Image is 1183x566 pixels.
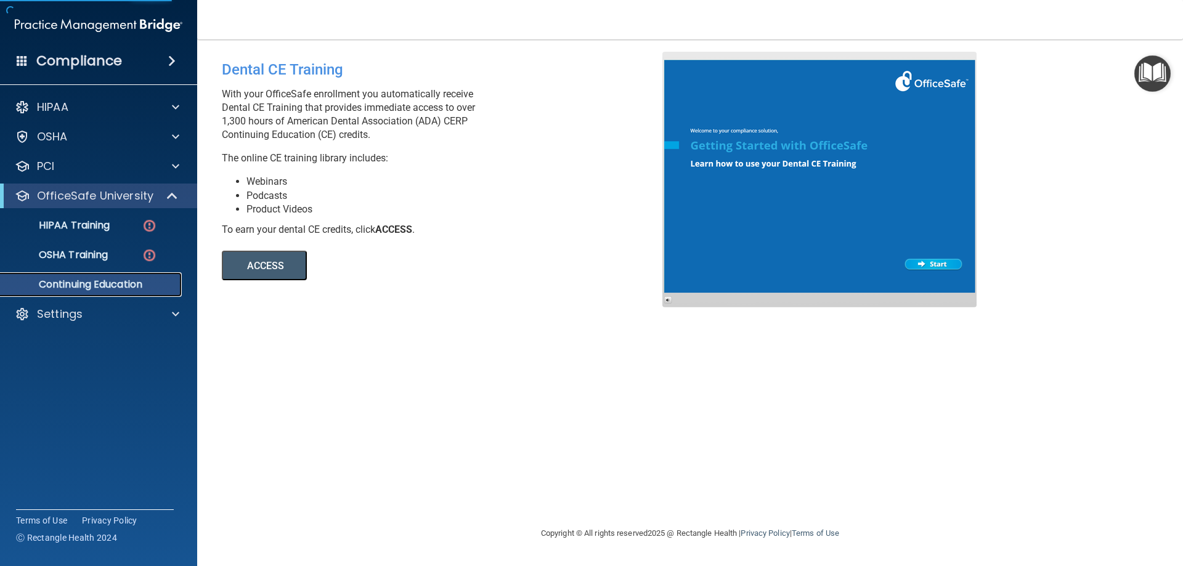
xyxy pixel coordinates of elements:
h4: Compliance [36,52,122,70]
a: HIPAA [15,100,179,115]
li: Webinars [246,175,672,188]
p: PCI [37,159,54,174]
a: Settings [15,307,179,321]
p: Continuing Education [8,278,176,291]
div: Copyright © All rights reserved 2025 @ Rectangle Health | | [465,514,915,553]
li: Product Videos [246,203,672,216]
p: HIPAA [37,100,68,115]
p: OSHA Training [8,249,108,261]
a: Terms of Use [16,514,67,527]
a: PCI [15,159,179,174]
a: Privacy Policy [741,528,789,538]
p: OfficeSafe University [37,188,153,203]
span: Ⓒ Rectangle Health 2024 [16,532,117,544]
div: To earn your dental CE credits, click . [222,223,672,237]
p: Settings [37,307,83,321]
div: Dental CE Training [222,52,672,87]
button: Open Resource Center [1134,55,1171,92]
img: danger-circle.6113f641.png [142,218,157,233]
p: The online CE training library includes: [222,152,672,165]
a: OSHA [15,129,179,144]
button: ACCESS [222,251,307,280]
img: danger-circle.6113f641.png [142,248,157,263]
p: HIPAA Training [8,219,110,232]
b: ACCESS [375,224,412,235]
img: PMB logo [15,13,182,38]
p: With your OfficeSafe enrollment you automatically receive Dental CE Training that provides immedi... [222,87,672,142]
a: Privacy Policy [82,514,137,527]
a: Terms of Use [792,528,839,538]
li: Podcasts [246,189,672,203]
a: ACCESS [222,262,559,271]
a: OfficeSafe University [15,188,179,203]
p: OSHA [37,129,68,144]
